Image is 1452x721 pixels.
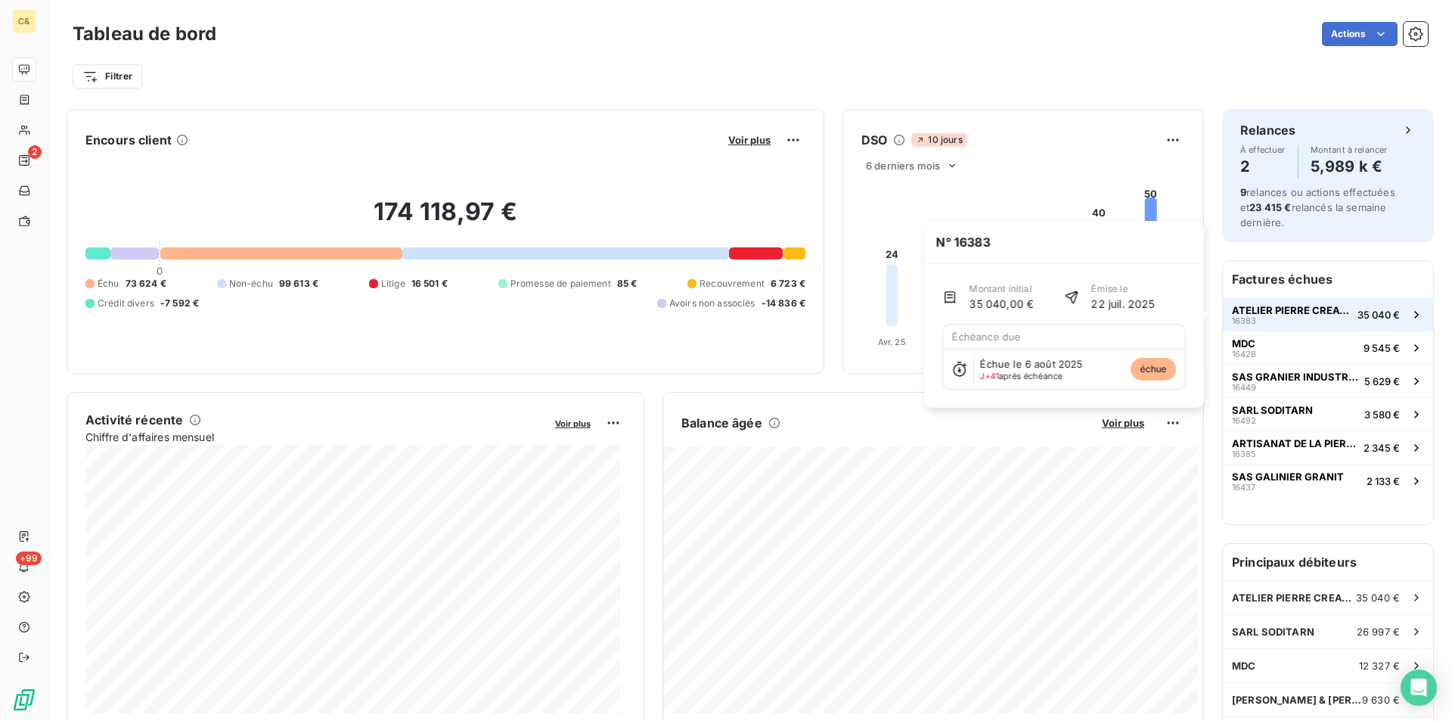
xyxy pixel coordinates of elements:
span: 35 040,00 € [970,296,1034,312]
span: Promesse de paiement [510,277,611,291]
span: 73 624 € [126,277,166,291]
span: 26 997 € [1357,626,1400,638]
div: C& [12,9,36,33]
span: 16492 [1232,416,1256,425]
span: relances ou actions effectuées et relancés la semaine dernière. [1240,186,1395,228]
span: À effectuer [1240,145,1286,154]
span: 5 629 € [1364,375,1400,387]
span: [PERSON_NAME] & [PERSON_NAME] [1232,694,1362,706]
button: MDC164289 545 € [1223,331,1433,364]
h6: Balance âgée [681,414,762,432]
span: 2 345 € [1364,442,1400,454]
span: -14 836 € [762,297,805,310]
span: 6 723 € [771,277,805,291]
span: 23 415 € [1249,201,1291,213]
span: ATELIER PIERRE CREATIVE [1232,592,1356,604]
h6: Activité récente [85,411,183,429]
button: ARTISANAT DE LA PIERRE163852 345 € [1223,430,1433,464]
button: Voir plus [1097,416,1149,430]
span: -7 592 € [160,297,199,310]
span: Crédit divers [98,297,154,310]
span: +99 [16,552,42,565]
span: ARTISANAT DE LA PIERRE [1232,437,1357,449]
span: 22 juil. 2025 [1091,296,1155,312]
h6: Encours client [85,131,172,149]
button: SAS GALINIER GRANIT164372 133 € [1223,464,1433,497]
button: Filtrer [73,64,142,89]
span: 35 040 € [1357,309,1400,321]
span: après échéance [980,371,1063,381]
h6: Relances [1240,121,1295,139]
span: Litige [381,277,405,291]
span: 2 [28,145,42,159]
span: Montant à relancer [1311,145,1388,154]
span: J+41 [980,371,999,381]
span: Avoirs non associés [669,297,755,310]
span: Montant initial [970,282,1034,296]
button: ATELIER PIERRE CREATIVE1638335 040 € [1223,297,1433,331]
span: N° 16383 [924,221,1002,263]
span: ATELIER PIERRE CREATIVE [1232,304,1351,316]
span: 9 545 € [1364,342,1400,354]
button: Actions [1322,22,1398,46]
span: 16 501 € [411,277,448,291]
span: 2 133 € [1367,475,1400,487]
h4: 5,989 k € [1311,154,1388,179]
h2: 174 118,97 € [85,197,805,242]
span: 6 derniers mois [866,160,940,172]
span: 16437 [1232,483,1255,492]
span: SAS GALINIER GRANIT [1232,471,1344,483]
span: Non-échu [229,277,273,291]
button: Voir plus [724,133,775,147]
span: SARL SODITARN [1232,404,1313,416]
span: Voir plus [728,134,771,146]
span: 9 630 € [1362,694,1400,706]
h4: 2 [1240,154,1286,179]
span: SARL SODITARN [1232,626,1314,638]
h6: DSO [861,131,887,149]
span: 16385 [1232,449,1256,458]
button: SAS GRANIER INDUSTRIE DE LA PIERRE164495 629 € [1223,364,1433,397]
span: Recouvrement [700,277,765,291]
img: Logo LeanPay [12,688,36,712]
span: 16383 [1232,316,1256,325]
span: MDC [1232,660,1255,672]
span: Échéance due [952,331,1021,343]
div: Open Intercom Messenger [1401,670,1437,706]
span: Échue le 6 août 2025 [980,358,1083,370]
span: 0 [157,265,163,277]
span: Voir plus [555,418,591,429]
span: Voir plus [1102,417,1144,429]
h6: Principaux débiteurs [1223,544,1433,580]
span: 12 327 € [1359,660,1400,672]
h3: Tableau de bord [73,20,216,48]
button: Voir plus [551,416,595,430]
span: MDC [1232,337,1255,350]
span: 9 [1240,186,1246,198]
span: SAS GRANIER INDUSTRIE DE LA PIERRE [1232,371,1358,383]
h6: Factures échues [1223,261,1433,297]
span: 16449 [1232,383,1256,392]
span: 35 040 € [1356,592,1400,604]
button: SARL SODITARN164923 580 € [1223,397,1433,430]
span: 3 580 € [1364,409,1400,421]
span: Émise le [1091,282,1155,296]
span: 85 € [617,277,638,291]
span: échue [1131,358,1176,381]
span: 10 jours [911,133,966,147]
span: 99 613 € [279,277,318,291]
span: Échu [98,277,119,291]
span: 16428 [1232,350,1256,359]
span: Chiffre d'affaires mensuel [85,429,544,445]
tspan: Avr. 25 [878,337,906,347]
